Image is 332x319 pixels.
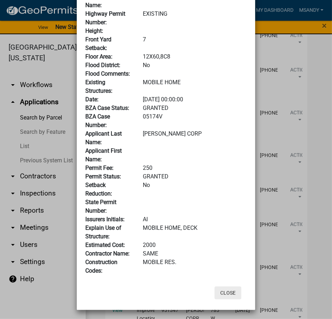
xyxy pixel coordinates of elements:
div: GRANTED [137,104,252,112]
b: Setback Reduction: [85,182,112,197]
b: Front Yard Setback: [85,36,111,51]
b: Applicant First Name: [85,147,122,163]
div: 12X60,8C8 [137,52,252,61]
b: Permit Fee: [85,164,114,171]
div: 7 [137,35,252,52]
b: State Permit Number: [85,199,116,214]
div: EXISTING [137,10,252,27]
div: AI [137,215,252,224]
div: MOBILE RES. [137,258,252,275]
b: Construction Codes: [85,259,117,274]
div: 2000 [137,241,252,249]
b: BZA Case Number: [85,113,110,128]
b: Height: [85,27,103,34]
b: Date: [85,96,99,103]
b: BZA Case Status: [85,105,129,111]
div: [PERSON_NAME] CORP [137,130,252,147]
b: Existing Structures: [85,79,112,94]
div: SAME [137,249,252,258]
div: [DATE] 00:00:00 [137,95,252,104]
button: Close [215,287,241,299]
b: Flood Comments: [85,70,130,77]
b: Highway Permit Number: [85,10,125,26]
div: 250 [137,164,252,172]
div: MOBILE HOME, DECK [137,224,252,241]
b: Flood District: [85,62,120,69]
b: Contractor Name: [85,250,130,257]
b: Issurers Initials: [85,216,125,223]
div: No [137,61,252,70]
div: GRANTED [137,172,252,181]
div: No [137,181,252,198]
div: 05174V [137,112,252,130]
b: Applicant Last Name: [85,130,122,146]
div: MOBILE HOME [137,78,252,95]
b: Explain Use of Structure: [85,224,121,240]
b: Estimated Cost: [85,242,125,248]
b: Permit Status: [85,173,121,180]
b: Floor Area: [85,53,112,60]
